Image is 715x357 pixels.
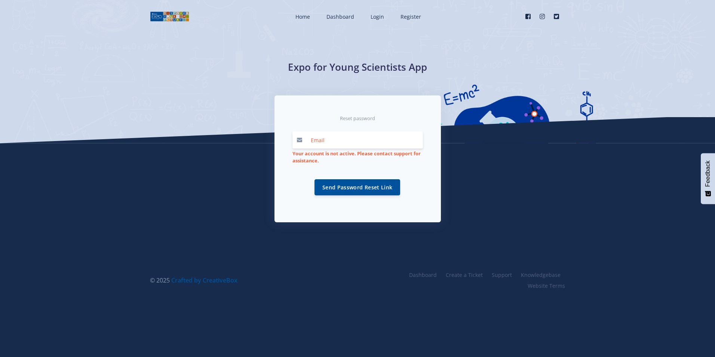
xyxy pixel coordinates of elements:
a: Create a Ticket [441,269,487,280]
span: Feedback [705,161,711,187]
span: Home [295,13,310,20]
button: Send Password Reset Link [314,179,400,195]
a: Login [363,7,390,27]
a: Website Terms [523,280,565,291]
span: Register [401,13,421,20]
a: Home [288,7,316,27]
span: Knowledgebase [521,271,561,278]
small: Reset password [340,115,375,122]
a: Support [487,269,516,280]
div: © 2025 [150,276,352,285]
button: Feedback - Show survey [701,153,715,204]
a: Dashboard [405,269,441,280]
a: Crafted by CreativeBox [171,276,237,284]
span: Dashboard [326,13,354,20]
strong: Your account is not active. Please contact support for assistance. [292,150,421,164]
a: Register [393,7,427,27]
img: logo01.png [150,11,189,22]
a: Knowledgebase [516,269,565,280]
input: Email [306,131,423,149]
a: Dashboard [319,7,360,27]
span: Login [371,13,384,20]
h1: Expo for Young Scientists App [221,60,494,74]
